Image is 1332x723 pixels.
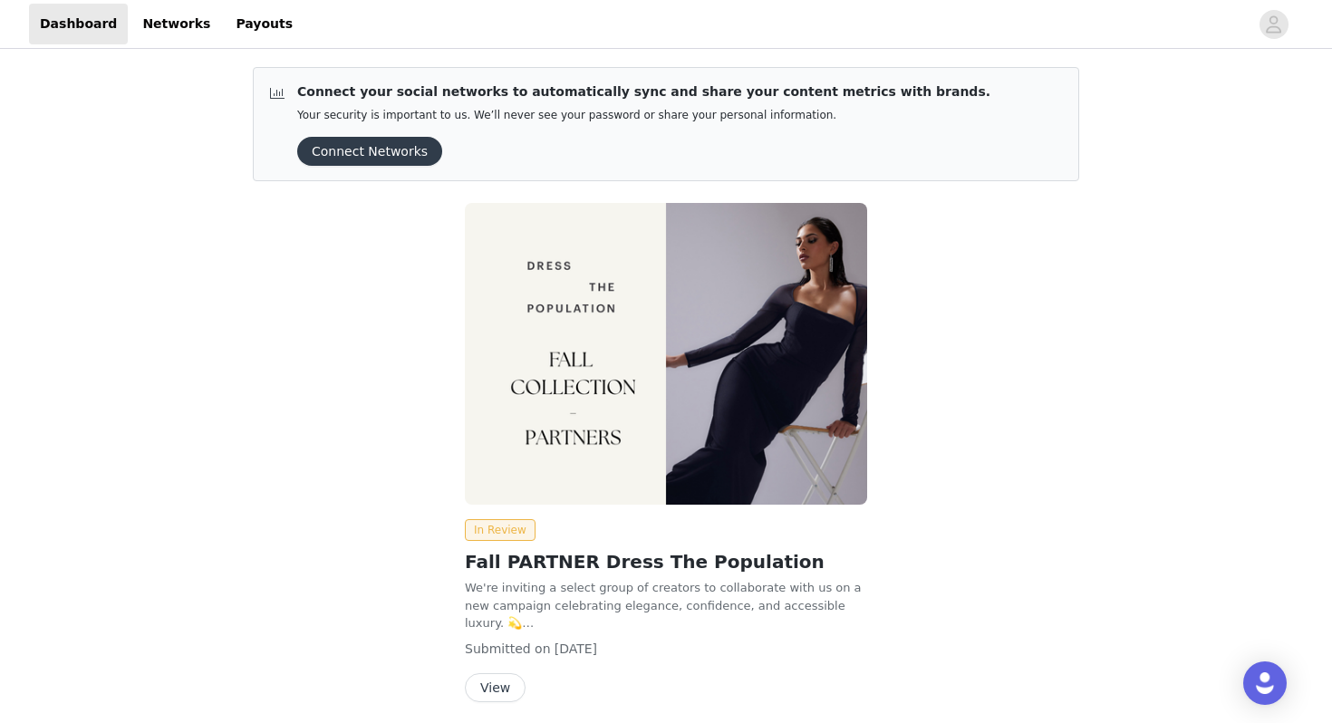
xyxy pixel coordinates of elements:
div: Open Intercom Messenger [1243,661,1287,705]
a: Dashboard [29,4,128,44]
a: View [465,681,526,695]
h2: Fall PARTNER Dress The Population [465,548,867,575]
p: We're inviting a select group of creators to collaborate with us on a new campaign celebrating el... [465,579,867,632]
button: View [465,673,526,702]
span: Submitted on [465,641,551,656]
div: avatar [1265,10,1282,39]
a: Payouts [225,4,304,44]
img: Dress The Population [465,203,867,505]
p: Connect your social networks to automatically sync and share your content metrics with brands. [297,82,990,101]
p: Your security is important to us. We’ll never see your password or share your personal information. [297,109,990,122]
a: Networks [131,4,221,44]
span: In Review [465,519,536,541]
button: Connect Networks [297,137,442,166]
span: [DATE] [555,641,597,656]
